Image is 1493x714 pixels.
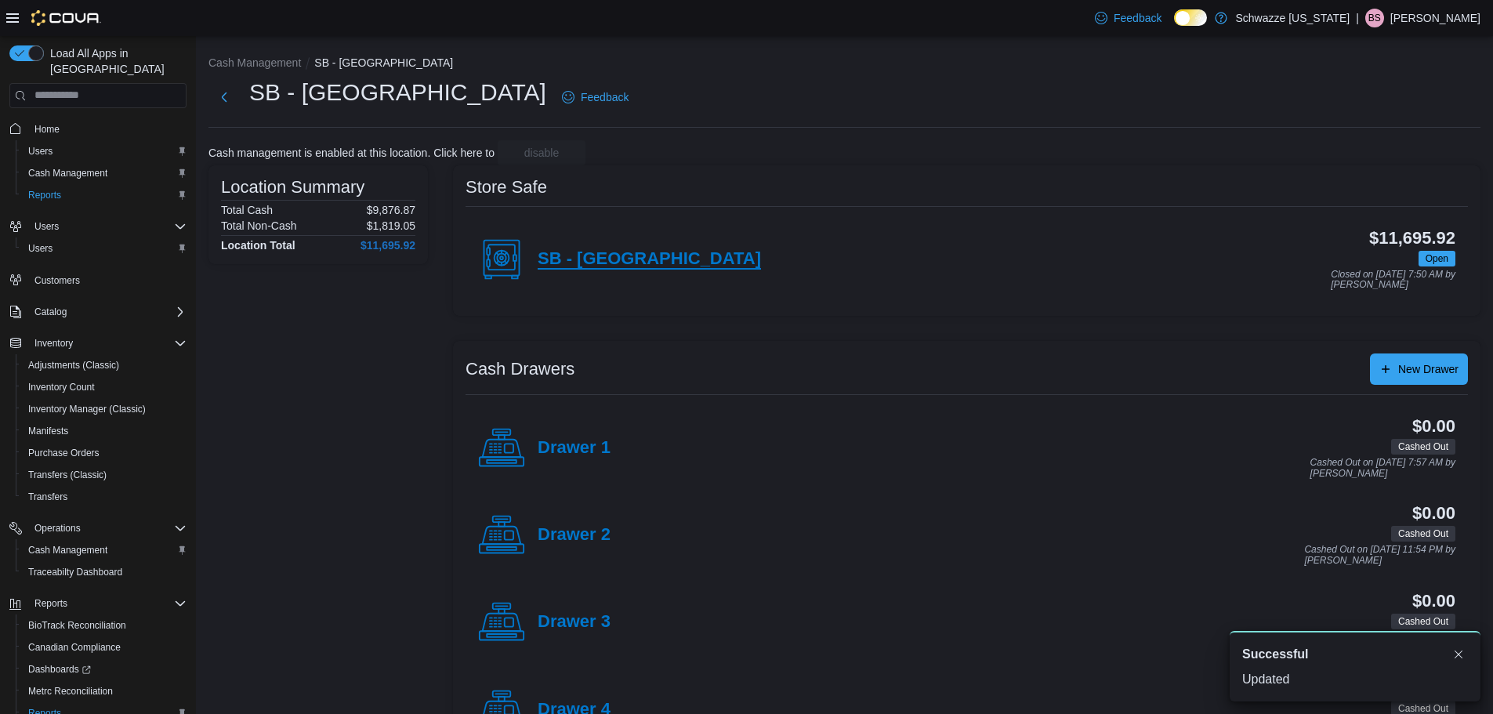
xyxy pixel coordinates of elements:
[22,444,106,462] a: Purchase Orders
[361,239,415,252] h4: $11,695.92
[22,142,187,161] span: Users
[1242,670,1468,689] div: Updated
[1426,252,1448,266] span: Open
[34,597,67,610] span: Reports
[3,593,193,614] button: Reports
[466,178,547,197] h3: Store Safe
[1304,545,1455,566] p: Cashed Out on [DATE] 11:54 PM by [PERSON_NAME]
[3,517,193,539] button: Operations
[22,378,187,397] span: Inventory Count
[3,118,193,140] button: Home
[22,142,59,161] a: Users
[28,167,107,179] span: Cash Management
[1419,251,1455,266] span: Open
[28,217,65,236] button: Users
[34,522,81,535] span: Operations
[28,359,119,371] span: Adjustments (Classic)
[1391,526,1455,542] span: Cashed Out
[22,400,187,419] span: Inventory Manager (Classic)
[16,614,193,636] button: BioTrack Reconciliation
[16,658,193,680] a: Dashboards
[314,56,453,69] button: SB - [GEOGRAPHIC_DATA]
[22,444,187,462] span: Purchase Orders
[28,189,61,201] span: Reports
[28,303,187,321] span: Catalog
[22,541,114,560] a: Cash Management
[16,162,193,184] button: Cash Management
[538,525,611,545] h4: Drawer 2
[367,219,415,232] p: $1,819.05
[208,147,495,159] p: Cash management is enabled at this location. Click here to
[208,55,1480,74] nav: An example of EuiBreadcrumbs
[466,360,574,379] h3: Cash Drawers
[538,438,611,458] h4: Drawer 1
[28,303,73,321] button: Catalog
[22,186,67,205] a: Reports
[16,376,193,398] button: Inventory Count
[28,641,121,654] span: Canadian Compliance
[16,354,193,376] button: Adjustments (Classic)
[31,10,101,26] img: Cova
[581,89,629,105] span: Feedback
[22,682,119,701] a: Metrc Reconciliation
[22,164,114,183] a: Cash Management
[1398,527,1448,541] span: Cashed Out
[22,422,74,440] a: Manifests
[1398,440,1448,454] span: Cashed Out
[1114,10,1161,26] span: Feedback
[28,447,100,459] span: Purchase Orders
[1235,9,1350,27] p: Schwazze [US_STATE]
[22,466,113,484] a: Transfers (Classic)
[1390,9,1480,27] p: [PERSON_NAME]
[208,56,301,69] button: Cash Management
[538,612,611,632] h4: Drawer 3
[3,216,193,237] button: Users
[22,164,187,183] span: Cash Management
[28,381,95,393] span: Inventory Count
[34,220,59,233] span: Users
[1242,645,1308,664] span: Successful
[22,660,187,679] span: Dashboards
[3,301,193,323] button: Catalog
[556,82,635,113] a: Feedback
[22,186,187,205] span: Reports
[28,491,67,503] span: Transfers
[22,239,59,258] a: Users
[22,682,187,701] span: Metrc Reconciliation
[1368,9,1381,27] span: BS
[22,239,187,258] span: Users
[28,469,107,481] span: Transfers (Classic)
[221,204,273,216] h6: Total Cash
[28,145,53,158] span: Users
[1412,504,1455,523] h3: $0.00
[28,403,146,415] span: Inventory Manager (Classic)
[16,680,193,702] button: Metrc Reconciliation
[16,237,193,259] button: Users
[28,663,91,676] span: Dashboards
[28,544,107,556] span: Cash Management
[28,270,187,290] span: Customers
[1174,9,1207,26] input: Dark Mode
[34,274,80,287] span: Customers
[28,519,187,538] span: Operations
[221,239,295,252] h4: Location Total
[34,306,67,318] span: Catalog
[28,217,187,236] span: Users
[22,616,132,635] a: BioTrack Reconciliation
[28,119,187,139] span: Home
[16,486,193,508] button: Transfers
[28,594,74,613] button: Reports
[1398,361,1459,377] span: New Drawer
[1089,2,1168,34] a: Feedback
[22,563,187,582] span: Traceabilty Dashboard
[367,204,415,216] p: $9,876.87
[1174,26,1175,27] span: Dark Mode
[1365,9,1384,27] div: Brianna Salero
[16,636,193,658] button: Canadian Compliance
[44,45,187,77] span: Load All Apps in [GEOGRAPHIC_DATA]
[16,561,193,583] button: Traceabilty Dashboard
[1242,645,1468,664] div: Notification
[16,398,193,420] button: Inventory Manager (Classic)
[538,249,761,270] h4: SB - [GEOGRAPHIC_DATA]
[1412,592,1455,611] h3: $0.00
